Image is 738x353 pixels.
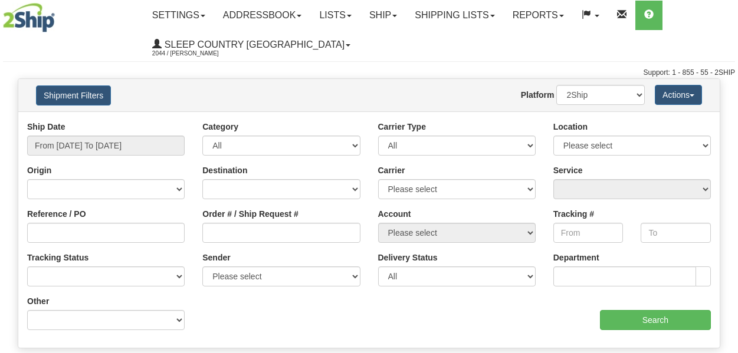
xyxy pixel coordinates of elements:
[504,1,573,30] a: Reports
[553,208,594,220] label: Tracking #
[202,164,247,176] label: Destination
[27,252,88,263] label: Tracking Status
[152,48,241,60] span: 2044 / [PERSON_NAME]
[360,1,406,30] a: Ship
[27,164,51,176] label: Origin
[711,116,737,236] iframe: chat widget
[553,164,583,176] label: Service
[27,208,86,220] label: Reference / PO
[553,223,624,243] input: From
[143,30,359,60] a: Sleep Country [GEOGRAPHIC_DATA] 2044 / [PERSON_NAME]
[378,121,426,133] label: Carrier Type
[553,121,588,133] label: Location
[3,3,55,32] img: logo2044.jpg
[378,208,411,220] label: Account
[310,1,360,30] a: Lists
[378,252,438,263] label: Delivery Status
[202,121,238,133] label: Category
[641,223,711,243] input: To
[3,68,735,78] div: Support: 1 - 855 - 55 - 2SHIP
[27,121,65,133] label: Ship Date
[553,252,599,263] label: Department
[162,39,345,50] span: Sleep Country [GEOGRAPHIC_DATA]
[600,310,711,330] input: Search
[202,252,230,263] label: Sender
[655,85,702,105] button: Actions
[143,1,214,30] a: Settings
[214,1,311,30] a: Addressbook
[521,89,555,101] label: Platform
[406,1,503,30] a: Shipping lists
[378,164,405,176] label: Carrier
[27,295,49,307] label: Other
[36,85,111,105] button: Shipment Filters
[202,208,299,220] label: Order # / Ship Request #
